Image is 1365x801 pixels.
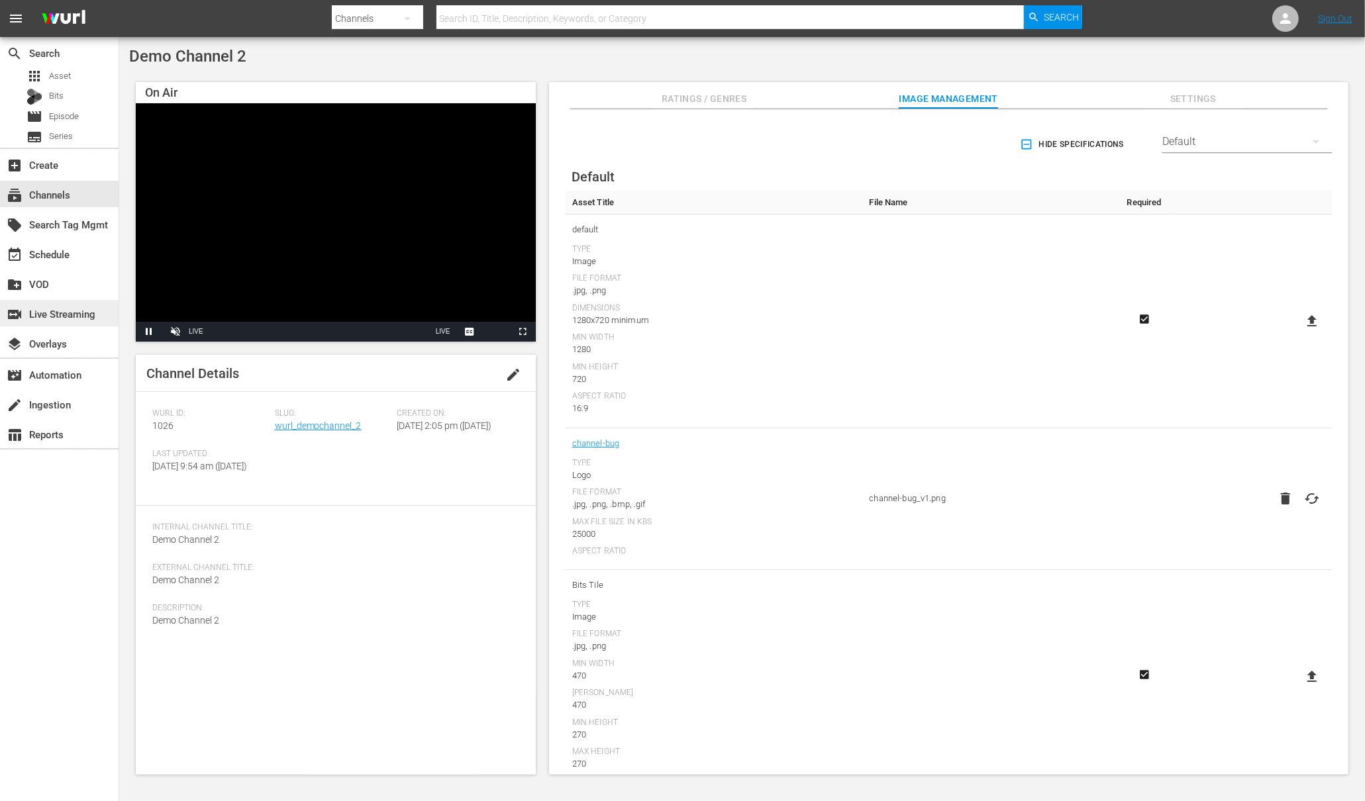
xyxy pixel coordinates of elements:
div: Default [1162,123,1332,160]
button: Hide Specifications [1017,126,1129,163]
span: [DATE] 9:54 am ([DATE]) [152,461,247,471]
span: VOD [7,277,23,293]
span: Demo Channel 2 [152,534,219,545]
div: Max File Size In Kbs [572,517,856,528]
div: Image [572,255,856,268]
span: Search [7,46,23,62]
div: 720 [572,373,856,386]
div: .jpg, .png, .bmp, .gif [572,498,856,511]
span: Demo Channel 2 [152,615,219,626]
svg: Required [1137,669,1152,681]
span: Wurl ID: [152,408,268,419]
span: Settings [1143,91,1242,107]
span: Slug: [275,408,391,419]
span: On Air [145,85,177,99]
button: Unmute [162,322,189,342]
span: Live Streaming [7,306,23,322]
span: Bits [49,89,64,103]
span: Channels [7,187,23,203]
div: Bits [26,89,42,105]
span: 1026 [152,420,174,431]
div: Max Height [572,747,856,757]
button: Pause [136,322,162,342]
button: Fullscreen [509,322,536,342]
div: 270 [572,757,856,771]
span: Ratings / Genres [654,91,754,107]
div: .jpg, .png [572,284,856,297]
th: File Name [862,191,1113,214]
th: Asset Title [566,191,863,214]
div: .jpg, .png [572,639,856,653]
div: Aspect Ratio [572,546,856,557]
div: Video Player [136,103,536,342]
span: Asset [26,68,42,84]
span: Last Updated: [152,449,268,459]
a: Sign Out [1318,13,1352,24]
div: File Format [572,487,856,498]
span: External Channel Title: [152,563,513,573]
div: File Format [572,273,856,284]
div: Logo [572,469,856,482]
span: [DATE] 2:05 pm ([DATE]) [397,420,491,431]
div: 1280 [572,343,856,356]
button: Seek to live, currently playing live [430,322,456,342]
span: Create [7,158,23,173]
div: Image [572,610,856,624]
span: Series [49,130,73,143]
span: default [572,221,856,238]
span: Episode [49,110,79,123]
div: 25000 [572,528,856,541]
button: Picture-in-Picture [483,322,509,342]
div: LIVE [189,322,203,342]
span: Reports [7,427,23,443]
div: Min Height [572,362,856,373]
div: Aspect Ratio [572,391,856,402]
span: edit [505,367,521,383]
div: Min Height [572,718,856,728]
td: channel-bug_v1.png [862,428,1113,570]
div: 16:9 [572,402,856,415]
div: Min Width [572,659,856,669]
span: Hide Specifications [1023,138,1124,152]
span: Schedule [7,247,23,263]
span: Search Tag Mgmt [7,217,23,233]
span: Default [572,169,615,185]
button: edit [497,359,529,391]
span: Bits Tile [572,577,856,594]
span: Internal Channel Title: [152,522,513,533]
div: File Format [572,629,856,639]
div: Type [572,600,856,610]
div: Type [572,458,856,469]
button: Captions [456,322,483,342]
span: Image Management [899,91,998,107]
th: Required [1113,191,1175,214]
span: Ingestion [7,397,23,413]
span: menu [8,11,24,26]
span: Search [1044,5,1079,29]
div: [PERSON_NAME] [572,688,856,698]
div: 270 [572,728,856,741]
span: Overlays [7,336,23,352]
div: 1280x720 minimum [572,314,856,327]
span: Episode [26,109,42,124]
div: 470 [572,669,856,683]
div: Type [572,244,856,255]
a: channel-bug [572,435,620,452]
span: Series [26,129,42,145]
span: Channel Details [146,365,239,381]
span: Asset [49,70,71,83]
a: wurl_demochannel_2 [275,420,362,431]
img: ans4CAIJ8jUAAAAAAAAAAAAAAAAAAAAAAAAgQb4GAAAAAAAAAAAAAAAAAAAAAAAAJMjXAAAAAAAAAAAAAAAAAAAAAAAAgAT5G... [32,3,95,34]
span: Demo Channel 2 [129,47,246,66]
span: Created On: [397,408,513,419]
div: 470 [572,698,856,712]
div: Dimensions [572,303,856,314]
svg: Required [1137,313,1152,325]
span: Automation [7,367,23,383]
span: Demo Channel 2 [152,575,219,585]
span: LIVE [436,328,450,335]
span: Description: [152,603,513,614]
button: Search [1024,5,1082,29]
div: Min Width [572,332,856,343]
